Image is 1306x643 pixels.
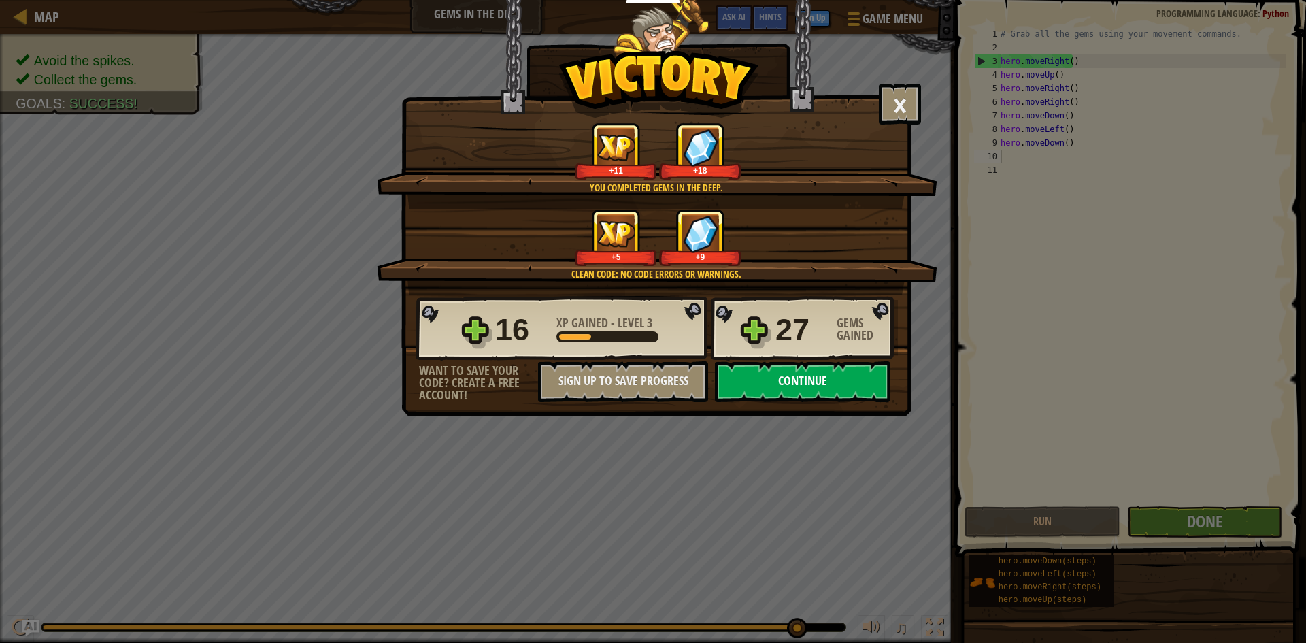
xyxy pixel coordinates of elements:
[495,308,548,352] div: 16
[577,165,654,176] div: +11
[538,361,708,402] button: Sign Up to Save Progress
[775,308,828,352] div: 27
[556,314,611,331] span: XP Gained
[715,361,890,402] button: Continue
[647,314,652,331] span: 3
[558,50,759,118] img: Victory
[441,267,871,281] div: Clean code: no code errors or warnings.
[662,165,739,176] div: +18
[577,252,654,262] div: +5
[683,215,718,252] img: Gems Gained
[662,252,739,262] div: +9
[597,220,635,247] img: XP Gained
[683,129,718,166] img: Gems Gained
[837,317,898,342] div: Gems Gained
[441,181,871,195] div: You completed Gems in the Deep.
[615,314,647,331] span: Level
[597,134,635,161] img: XP Gained
[556,317,652,329] div: -
[879,84,921,125] button: ×
[419,365,538,401] div: Want to save your code? Create a free account!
